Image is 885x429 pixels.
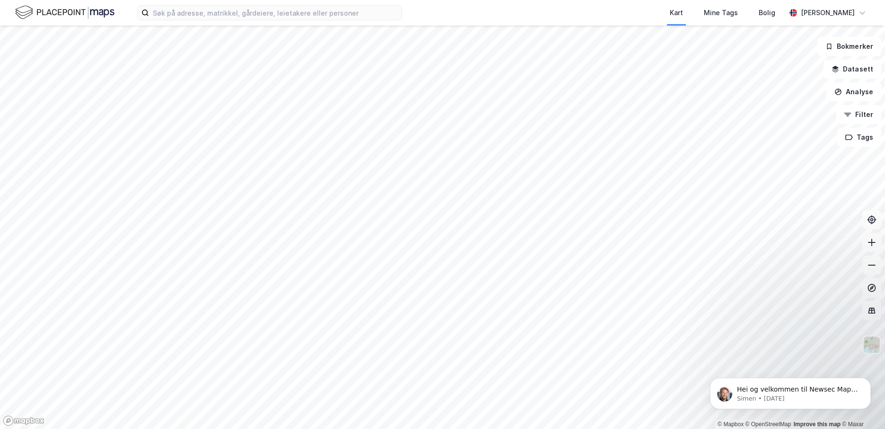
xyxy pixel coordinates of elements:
[863,336,881,354] img: Z
[817,37,881,56] button: Bokmerker
[704,7,738,18] div: Mine Tags
[696,358,885,424] iframe: Intercom notifications message
[824,60,881,79] button: Datasett
[836,105,881,124] button: Filter
[837,128,881,147] button: Tags
[15,4,114,21] img: logo.f888ab2527a4732fd821a326f86c7f29.svg
[826,82,881,101] button: Analyse
[670,7,683,18] div: Kart
[801,7,855,18] div: [PERSON_NAME]
[3,415,44,426] a: Mapbox homepage
[149,6,402,20] input: Søk på adresse, matrikkel, gårdeiere, leietakere eller personer
[718,421,744,428] a: Mapbox
[794,421,841,428] a: Improve this map
[745,421,791,428] a: OpenStreetMap
[759,7,775,18] div: Bolig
